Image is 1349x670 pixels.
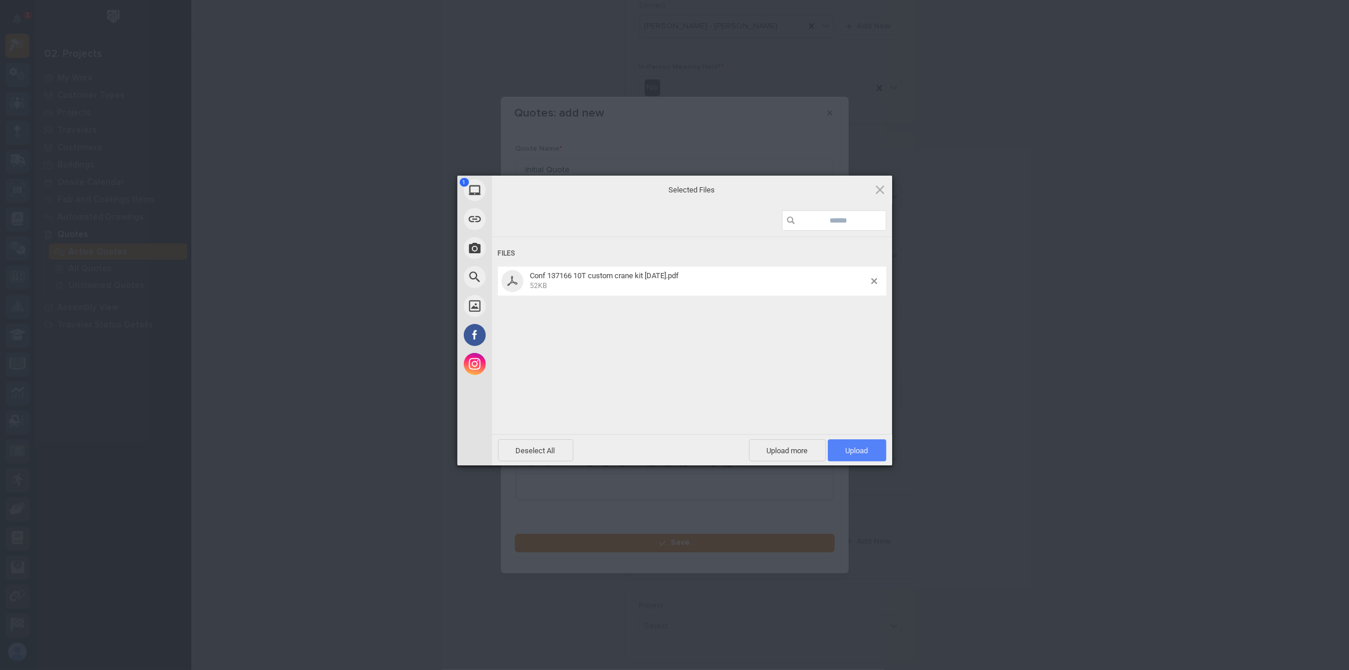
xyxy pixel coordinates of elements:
div: Web Search [457,263,597,292]
span: Conf 137166 10T custom crane kit 10.1.25.pdf [527,271,871,290]
div: Take Photo [457,234,597,263]
span: 52KB [530,282,547,290]
div: Instagram [457,349,597,378]
div: Files [498,243,886,264]
span: Upload more [749,439,826,461]
span: Deselect All [498,439,573,461]
div: Facebook [457,321,597,349]
div: Link (URL) [457,205,597,234]
span: Click here or hit ESC to close picker [874,183,886,196]
span: Upload [828,439,886,461]
div: Unsplash [457,292,597,321]
span: 1 [460,178,469,187]
div: My Device [457,176,597,205]
span: Selected Files [576,185,808,195]
span: Upload [846,446,868,455]
span: Conf 137166 10T custom crane kit [DATE].pdf [530,271,679,280]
